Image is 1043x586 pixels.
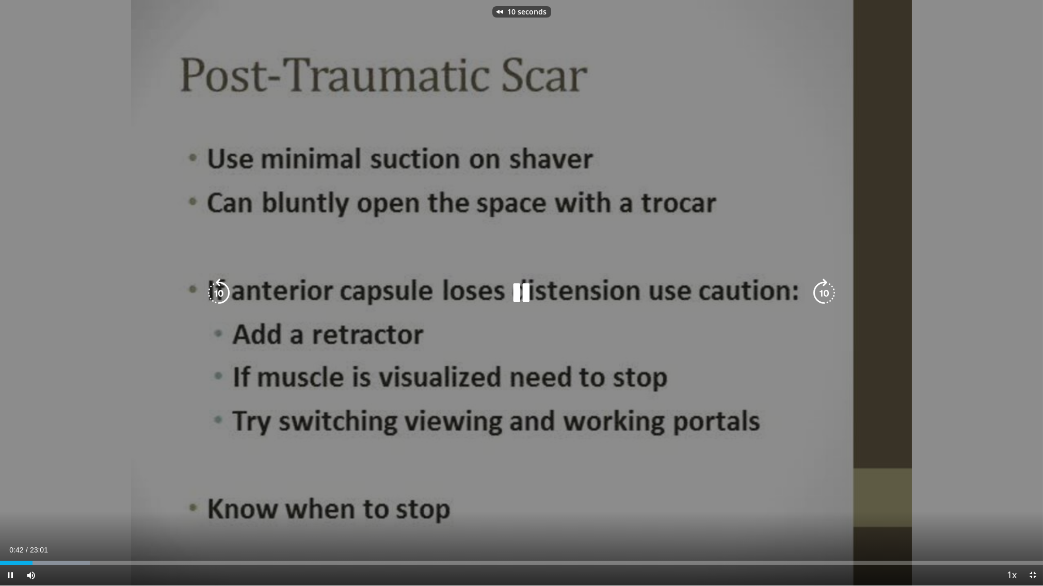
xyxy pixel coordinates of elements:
[9,546,23,554] span: 0:42
[30,546,48,554] span: 23:01
[1022,565,1043,585] button: Exit Fullscreen
[26,546,28,554] span: /
[1002,565,1022,585] button: Playback Rate
[508,8,547,15] p: 10 seconds
[21,565,41,585] button: Mute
